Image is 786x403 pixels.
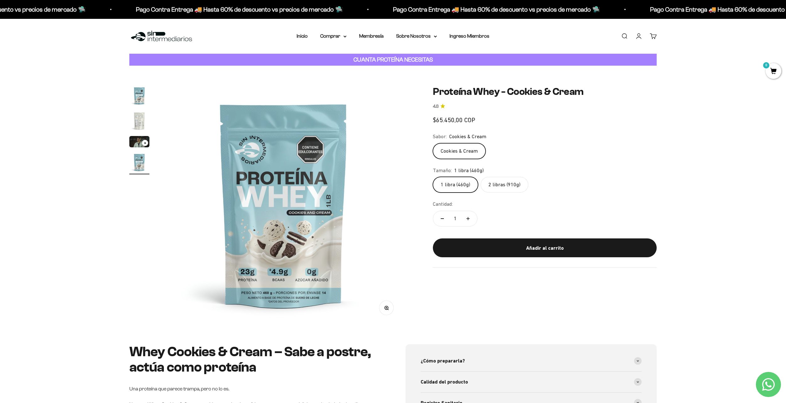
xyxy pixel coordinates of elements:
mark: 0 [762,62,770,69]
span: Cookies & Cream [449,133,486,141]
span: Enviar [103,108,129,119]
legend: Sabor: [433,133,447,141]
p: Una proteína que parece trampa, pero no lo es. [129,385,380,393]
div: Certificaciones de calidad [8,69,130,80]
h2: Whey Cookies & Cream – Sabe a postre, actúa como proteína [129,344,380,375]
button: Reducir cantidad [433,211,451,226]
span: Calidad del producto [421,378,468,386]
legend: Tamaño: [433,166,452,175]
button: Ir al artículo 4 [129,152,149,174]
div: Comparativa con otros productos similares [8,82,130,93]
a: Membresía [359,33,384,39]
span: ¿Cómo prepararla? [421,357,465,365]
label: Cantidad: [433,200,453,208]
strong: CUANTA PROTEÍNA NECESITAS [353,56,433,63]
a: Ingreso Miembros [450,33,489,39]
a: Inicio [297,33,308,39]
button: Ir al artículo 2 [129,111,149,133]
a: 0 [766,68,781,75]
p: Pago Contra Entrega 🚚 Hasta 60% de descuento vs precios de mercado 🛸 [392,4,599,14]
span: 1 libra (460g) [454,166,484,175]
input: Otra (por favor especifica) [21,95,129,105]
button: Ir al artículo 1 [129,86,149,108]
img: Proteína Whey - Cookies & Cream [164,86,403,324]
sale-price: $65.450,00 COP [433,115,475,125]
a: 4.84.8 de 5.0 estrellas [433,103,657,110]
div: País de origen de ingredientes [8,57,130,68]
p: Para decidirte a comprar este suplemento, ¿qué información específica sobre su pureza, origen o c... [8,10,130,39]
img: Proteína Whey - Cookies & Cream [129,111,149,131]
summary: ¿Cómo prepararla? [421,351,642,371]
span: 4.8 [433,103,439,110]
p: Pago Contra Entrega 🚚 Hasta 60% de descuento vs precios de mercado 🛸 [135,4,342,14]
button: Añadir al carrito [433,238,657,257]
summary: Comprar [320,32,347,40]
summary: Calidad del producto [421,372,642,392]
div: Añadir al carrito [445,244,644,252]
button: Ir al artículo 3 [129,136,149,149]
div: Detalles sobre ingredientes "limpios" [8,44,130,55]
h1: Proteína Whey - Cookies & Cream [433,86,657,98]
button: Aumentar cantidad [459,211,477,226]
summary: Sobre Nosotros [396,32,437,40]
img: Proteína Whey - Cookies & Cream [129,152,149,172]
button: Enviar [102,108,130,119]
img: Proteína Whey - Cookies & Cream [129,86,149,106]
